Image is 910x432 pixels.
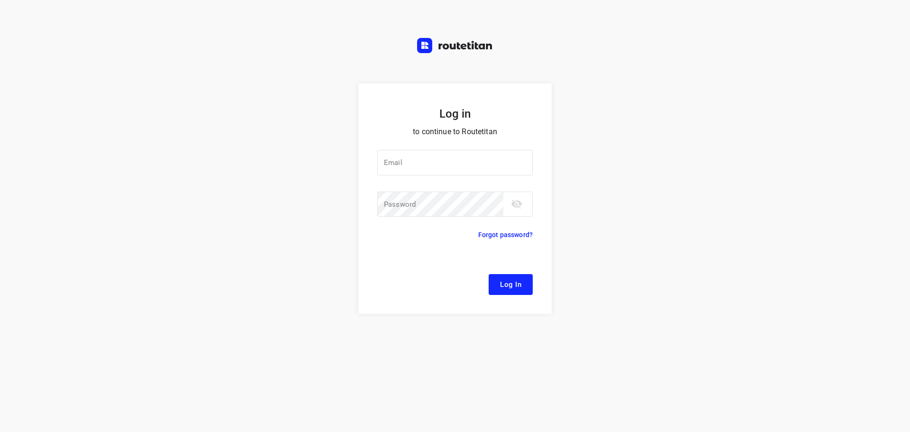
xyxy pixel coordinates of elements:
[489,274,533,295] button: Log In
[478,229,533,240] p: Forgot password?
[417,38,493,53] img: Routetitan
[500,278,521,291] span: Log In
[377,125,533,138] p: to continue to Routetitan
[377,106,533,121] h5: Log in
[507,194,526,213] button: toggle password visibility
